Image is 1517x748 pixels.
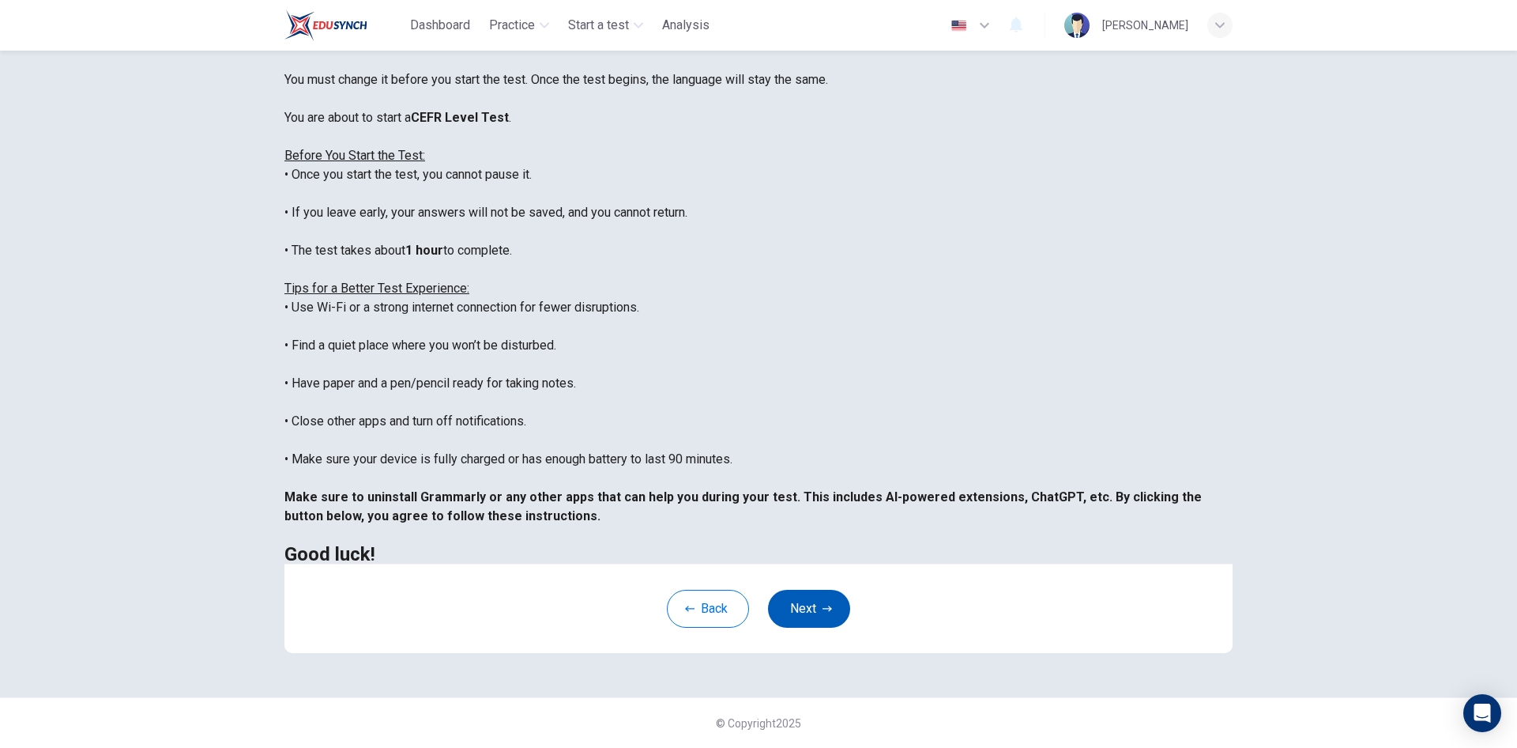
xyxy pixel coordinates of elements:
[405,243,443,258] b: 1 hour
[284,9,367,41] img: Train Test logo
[1463,694,1501,732] div: Open Intercom Messenger
[284,545,1233,564] h2: Good luck!
[949,20,969,32] img: en
[656,11,716,40] button: Analysis
[404,11,476,40] button: Dashboard
[284,489,1112,504] b: Make sure to uninstall Grammarly or any other apps that can help you during your test. This inclu...
[284,148,425,163] u: Before You Start the Test:
[667,590,749,628] button: Back
[411,110,509,125] b: CEFR Level Test
[284,281,469,296] u: Tips for a Better Test Experience:
[662,16,710,35] span: Analysis
[1064,13,1090,38] img: Profile picture
[768,590,850,628] button: Next
[489,16,535,35] span: Practice
[716,717,801,730] span: © Copyright 2025
[483,11,555,40] button: Practice
[410,16,470,35] span: Dashboard
[562,11,649,40] button: Start a test
[568,16,629,35] span: Start a test
[1102,16,1188,35] div: [PERSON_NAME]
[284,9,404,41] a: Train Test logo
